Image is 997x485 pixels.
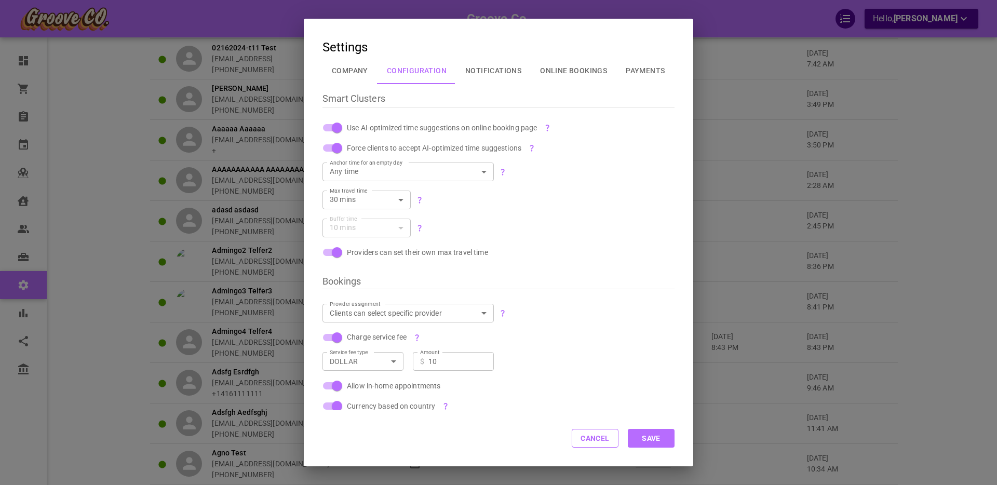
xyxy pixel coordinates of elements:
[330,187,368,195] label: Max travel time
[415,224,424,232] svg: Buffer time between bookings to account for finding parking, gathering required materials, etc – ...
[616,57,674,84] button: Payments
[347,333,407,341] span: Charge service fee
[347,143,521,153] span: Force clients to accept AI-optimized time suggestions
[628,429,675,448] button: Save
[347,401,435,411] span: Currency based on country
[330,194,403,205] div: 30 mins
[330,222,403,233] div: 10 mins
[347,381,440,391] span: Allow in-home appointments
[330,348,368,356] label: Service fee type
[322,57,378,84] button: Company
[420,348,440,356] label: Amount
[413,333,421,342] svg: For single appointments and packages, this is applied once to the entire order and for recurring ...
[572,429,618,448] button: Cancel
[347,123,537,133] span: Use AI-optimized time suggestions on online booking page
[543,124,551,132] svg: Based on the address that a client enters, we find existing future bookings nearby and show avail...
[330,159,402,167] label: Anchor time for an empty day
[498,168,507,176] svg: The first booking on an empty day for a provider can be placed any time and will be used as an "a...
[330,308,470,318] p: Clients can select specific provider
[322,37,368,57] h3: Settings
[386,354,401,369] button: Open
[441,402,450,410] svg: Charge clients in the currency of their country without conversion – if off, clients will be char...
[330,300,381,308] label: Provider assignment
[415,196,424,204] svg: Maximum travel time between bookings within a provider's travel zone – the provider's overall cov...
[347,247,488,258] span: Providers can set their own max travel time
[322,276,361,287] span: Bookings
[378,57,456,84] button: Configuration
[330,215,357,223] label: Buffer time
[528,144,536,152] svg: Clients must select one of the AI time suggestions and cannot select an unoptimized time – if off...
[531,57,616,84] button: Online Bookings
[330,166,487,177] div: Any time
[456,57,531,84] button: Notifications
[498,309,507,317] svg: Clients can either view all provider profiles and choose a specific person for the service or the...
[322,93,385,104] span: Smart Clusters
